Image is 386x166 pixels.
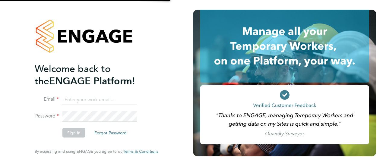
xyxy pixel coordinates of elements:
[35,149,158,154] span: By accessing and using ENGAGE you agree to our
[62,128,85,138] button: Sign In
[35,96,59,102] label: Email
[35,62,152,87] h2: ENGAGE Platform!
[35,63,111,87] span: Welcome back to the
[35,113,59,119] label: Password
[124,149,158,154] a: Terms & Conditions
[62,94,137,105] input: Enter your work email...
[90,128,131,138] button: Forgot Password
